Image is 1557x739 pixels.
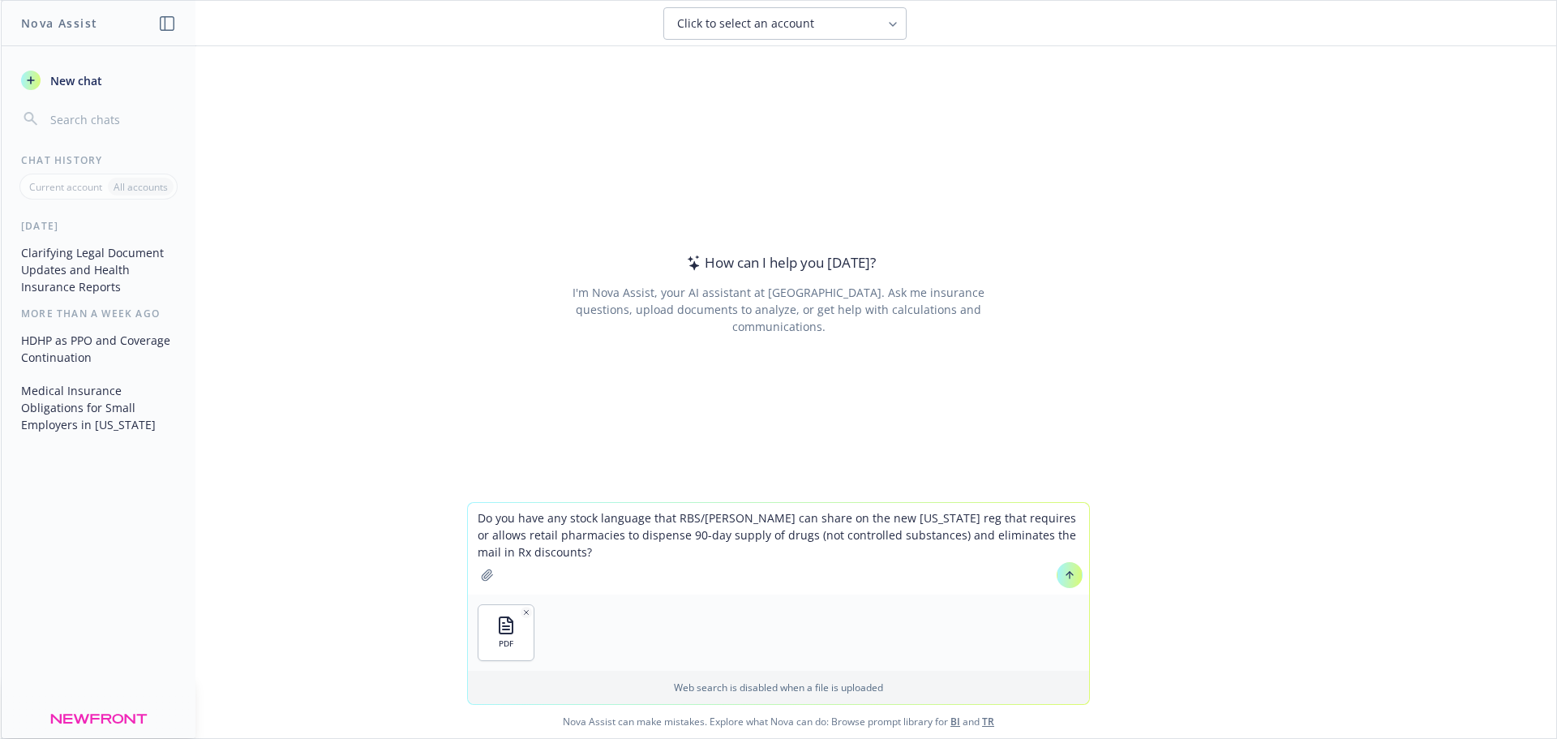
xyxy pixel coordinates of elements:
[499,638,513,649] span: PDF
[21,15,97,32] h1: Nova Assist
[15,377,182,438] button: Medical Insurance Obligations for Small Employers in [US_STATE]
[114,180,168,194] p: All accounts
[478,605,534,660] button: PDF
[2,307,195,320] div: More than a week ago
[478,681,1079,694] p: Web search is disabled when a file is uploaded
[2,153,195,167] div: Chat History
[29,180,102,194] p: Current account
[982,715,994,728] a: TR
[682,252,876,273] div: How can I help you [DATE]?
[7,705,1550,738] span: Nova Assist can make mistakes. Explore what Nova can do: Browse prompt library for and
[47,72,102,89] span: New chat
[47,108,176,131] input: Search chats
[2,219,195,233] div: [DATE]
[950,715,960,728] a: BI
[15,239,182,300] button: Clarifying Legal Document Updates and Health Insurance Reports
[663,7,907,40] button: Click to select an account
[677,15,814,32] span: Click to select an account
[550,284,1006,335] div: I'm Nova Assist, your AI assistant at [GEOGRAPHIC_DATA]. Ask me insurance questions, upload docum...
[15,66,182,95] button: New chat
[468,503,1089,595] textarea: Do you have any stock language that RBS/[PERSON_NAME] can share on the new [US_STATE] reg that re...
[15,327,182,371] button: HDHP as PPO and Coverage Continuation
